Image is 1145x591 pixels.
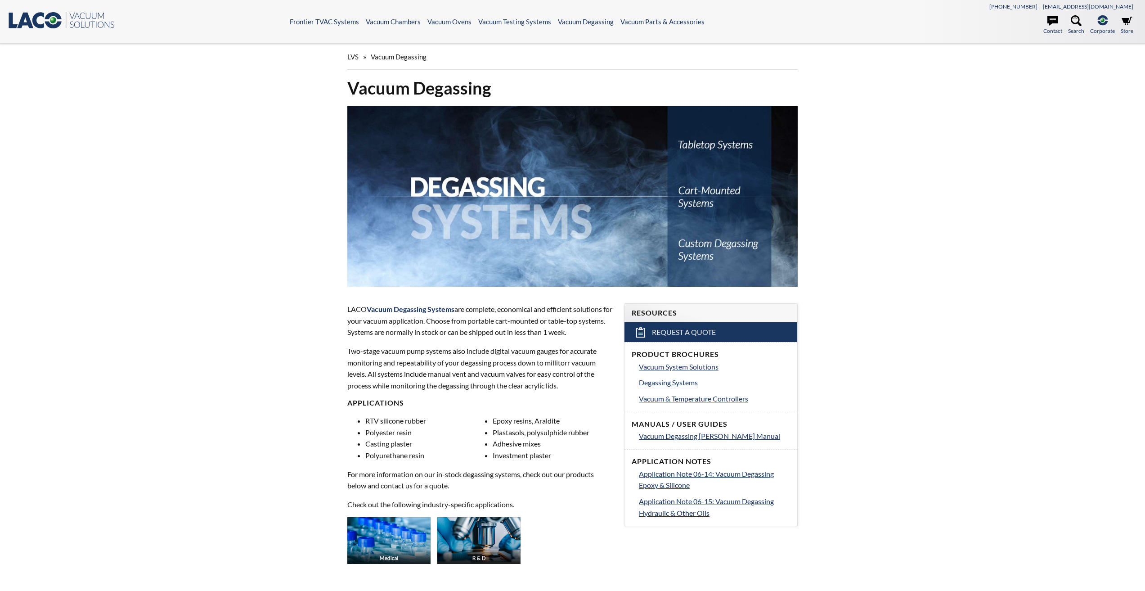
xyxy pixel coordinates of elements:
li: Adhesive mixes [493,438,613,450]
a: Frontier TVAC Systems [290,18,359,26]
a: [PHONE_NUMBER] [989,3,1037,10]
a: Vacuum Degassing [558,18,614,26]
span: Vacuum Degassing [371,53,427,61]
img: Industry_Medical_Thumb.jpg [347,517,431,564]
h4: Resources [632,308,790,318]
li: Polyurethane resin [365,450,486,461]
strong: Vacuum Degassing Systems [367,305,454,313]
a: Vacuum Chambers [366,18,421,26]
p: LACO are complete, economical and efficient solutions for your vacuum application. Choose from po... [347,303,613,338]
span: Vacuum System Solutions [639,362,718,371]
a: Application Note 06-14: Vacuum Degassing Epoxy & Silicone [639,468,790,491]
a: Application Note 06-15: Vacuum Degassing Hydraulic & Other Oils [639,496,790,519]
span: Application Note 06-14: Vacuum Degassing Epoxy & Silicone [639,469,774,490]
span: LVS [347,53,359,61]
span: Vacuum & Temperature Controllers [639,394,748,403]
h4: Applications [347,398,613,408]
span: Application Note 06-15: Vacuum Degassing Hydraulic & Other Oils [639,497,774,517]
a: [EMAIL_ADDRESS][DOMAIN_NAME] [1043,3,1133,10]
a: Store [1121,15,1133,35]
span: Corporate [1090,27,1115,35]
p: Two-stage vacuum pump systems also include digital vacuum gauges for accurate monitoring and repe... [347,345,613,391]
p: For more information on our in-stock degassing systems, check out our products below and contact ... [347,469,613,492]
li: Epoxy resins, Araldite [493,415,613,427]
p: Check out the following industry-specific applications. [347,499,613,510]
a: Request a Quote [624,322,797,342]
h1: Vacuum Degassing [347,77,798,99]
h4: Application Notes [632,457,790,466]
a: Vacuum Parts & Accessories [620,18,705,26]
img: Industry_R_D_Thumb.jpg [437,517,521,564]
a: Degassing Systems [639,377,790,388]
a: Vacuum & Temperature Controllers [639,393,790,405]
a: Contact [1043,15,1062,35]
div: » [347,44,798,70]
li: Polyester resin [365,427,486,438]
a: Vacuum System Solutions [639,361,790,373]
img: Degassing Systems header [347,106,798,287]
a: Vacuum Degassing [PERSON_NAME] Manual [639,430,790,442]
li: RTV silicone rubber [365,415,486,427]
li: Investment plaster [493,450,613,461]
li: Casting plaster [365,438,486,450]
h4: Manuals / User Guides [632,420,790,429]
li: Plastasols, polysulphide rubber [493,427,613,438]
a: Vacuum Ovens [427,18,471,26]
h4: Product Brochures [632,350,790,359]
a: Search [1068,15,1084,35]
span: Vacuum Degassing [PERSON_NAME] Manual [639,432,780,440]
a: Vacuum Testing Systems [478,18,551,26]
span: Degassing Systems [639,378,698,387]
span: Request a Quote [652,328,716,337]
